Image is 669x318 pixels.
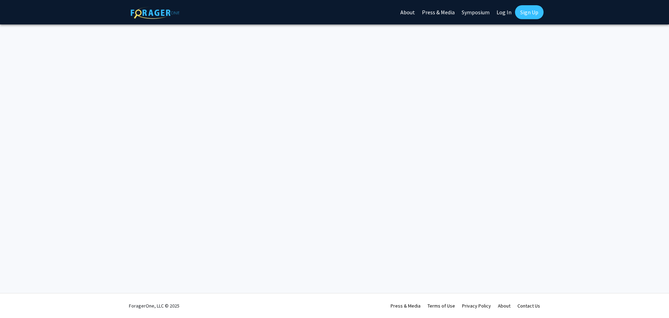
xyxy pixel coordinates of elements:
a: Press & Media [391,303,421,309]
img: ForagerOne Logo [131,7,179,19]
a: Terms of Use [428,303,455,309]
div: ForagerOne, LLC © 2025 [129,294,179,318]
a: Privacy Policy [462,303,491,309]
a: Sign Up [515,5,544,19]
a: Contact Us [517,303,540,309]
a: About [498,303,510,309]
